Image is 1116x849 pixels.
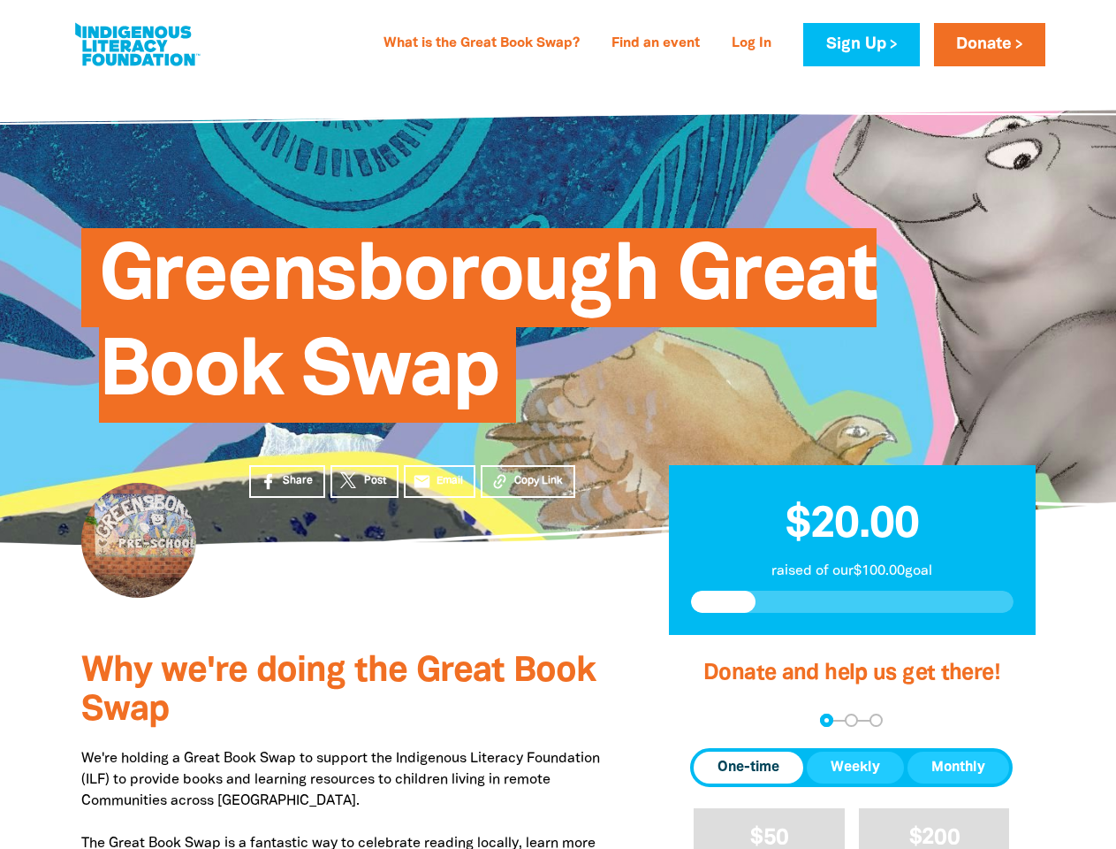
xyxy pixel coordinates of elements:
span: Weekly [831,757,880,778]
a: Share [249,465,325,498]
a: Sign Up [803,23,919,66]
span: Greensborough Great Book Swap [99,241,877,423]
span: Donate and help us get there! [703,663,1000,684]
div: Donation frequency [690,748,1013,787]
button: Navigate to step 1 of 3 to enter your donation amount [820,714,833,727]
button: Navigate to step 3 of 3 to enter your payment details [869,714,883,727]
a: Post [330,465,399,498]
a: emailEmail [404,465,476,498]
button: Monthly [907,752,1009,784]
span: Email [437,473,463,489]
span: $20.00 [786,505,919,546]
span: Post [364,473,386,489]
span: Why we're doing the Great Book Swap [81,655,596,727]
span: Share [283,473,313,489]
a: Find an event [601,30,710,58]
span: $200 [909,828,960,848]
p: raised of our $100.00 goal [691,561,1014,582]
a: Donate [934,23,1045,66]
span: Monthly [931,757,985,778]
a: Log In [721,30,782,58]
span: One-time [717,757,779,778]
a: What is the Great Book Swap? [373,30,590,58]
i: email [413,472,431,491]
button: Copy Link [481,465,575,498]
span: Copy Link [514,473,563,489]
span: $50 [750,828,788,848]
button: One-time [694,752,803,784]
button: Navigate to step 2 of 3 to enter your details [845,714,858,727]
button: Weekly [807,752,904,784]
